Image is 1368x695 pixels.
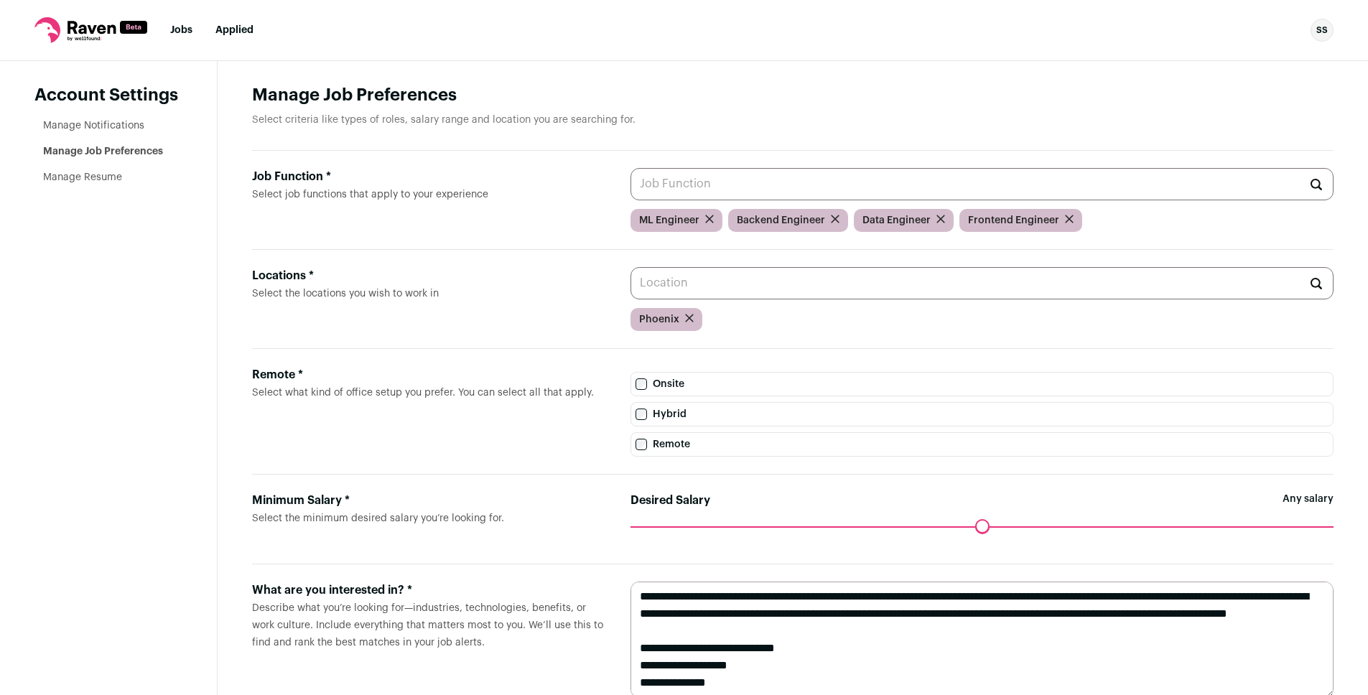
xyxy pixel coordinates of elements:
label: Hybrid [631,402,1334,426]
button: Open dropdown [1311,19,1334,42]
a: Manage Notifications [43,121,144,131]
h1: Manage Job Preferences [252,84,1334,107]
span: Data Engineer [862,213,931,228]
p: Select criteria like types of roles, salary range and location you are searching for. [252,113,1334,127]
input: Job Function [631,168,1334,200]
div: What are you interested in? * [252,582,608,599]
div: SS [1311,19,1334,42]
input: Hybrid [636,409,647,420]
a: Manage Job Preferences [43,146,163,157]
div: Minimum Salary * [252,492,608,509]
a: Applied [215,25,253,35]
header: Account Settings [34,84,182,107]
span: Select what kind of office setup you prefer. You can select all that apply. [252,388,594,398]
span: Any salary [1283,492,1334,526]
span: Select the locations you wish to work in [252,289,439,299]
span: Frontend Engineer [968,213,1059,228]
label: Remote [631,432,1334,457]
input: Onsite [636,378,647,390]
input: Remote [636,439,647,450]
a: Manage Resume [43,172,122,182]
div: Job Function * [252,168,608,185]
span: Describe what you’re looking for—industries, technologies, benefits, or work culture. Include eve... [252,603,603,648]
span: ML Engineer [639,213,699,228]
span: Select job functions that apply to your experience [252,190,488,200]
label: Onsite [631,372,1334,396]
span: Phoenix [639,312,679,327]
label: Desired Salary [631,492,710,509]
span: Select the minimum desired salary you’re looking for. [252,513,504,523]
span: Backend Engineer [737,213,825,228]
input: Location [631,267,1334,299]
div: Locations * [252,267,608,284]
div: Remote * [252,366,608,383]
a: Jobs [170,25,192,35]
